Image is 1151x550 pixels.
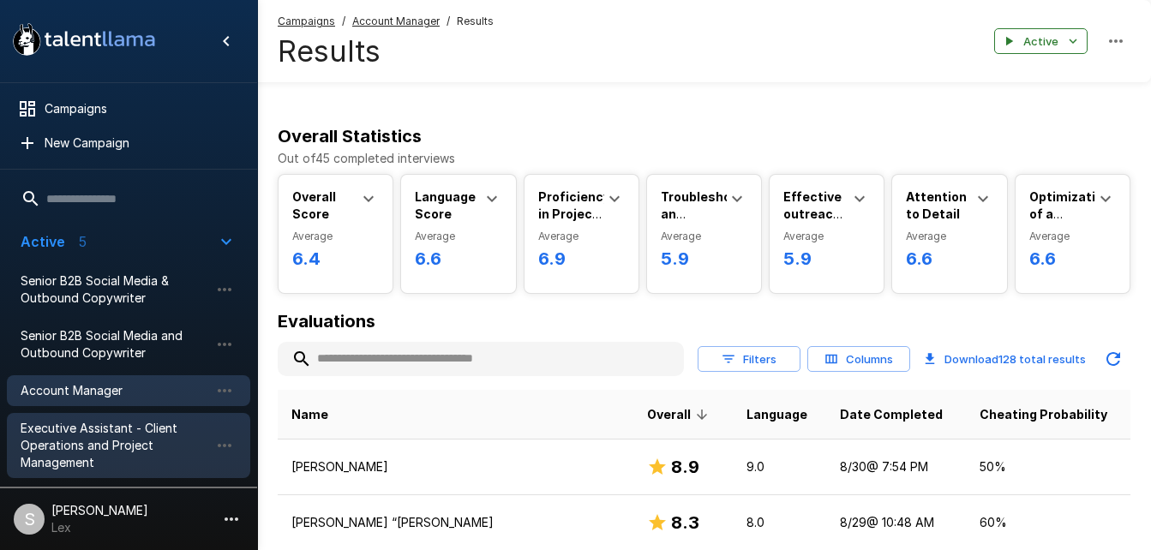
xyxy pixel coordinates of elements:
[1096,342,1130,376] button: Updated Today - 11:25 PM
[647,404,713,425] span: Overall
[291,404,328,425] span: Name
[906,228,992,245] span: Average
[415,189,476,221] b: Language Score
[292,228,379,245] span: Average
[906,245,992,272] h6: 6.6
[415,228,501,245] span: Average
[291,458,620,475] p: [PERSON_NAME]
[342,13,345,30] span: /
[292,189,336,221] b: Overall Score
[661,228,747,245] span: Average
[278,150,1130,167] p: Out of 45 completed interviews
[415,245,501,272] h6: 6.6
[783,228,870,245] span: Average
[447,13,450,30] span: /
[746,514,812,531] p: 8.0
[291,514,620,531] p: [PERSON_NAME] “[PERSON_NAME]
[278,311,375,332] b: Evaluations
[1029,189,1111,238] b: Optimization of a Campaign
[698,346,800,373] button: Filters
[746,458,812,475] p: 9.0
[994,28,1088,55] button: Active
[292,245,379,272] h6: 6.4
[980,458,1117,475] p: 50 %
[671,453,699,481] h6: 8.9
[906,189,967,221] b: Attention to Detail
[1029,228,1116,245] span: Average
[746,404,807,425] span: Language
[538,228,625,245] span: Average
[980,514,1117,531] p: 60 %
[917,342,1093,376] button: Download128 total results
[538,245,625,272] h6: 6.9
[661,245,747,272] h6: 5.9
[807,346,910,373] button: Columns
[826,439,965,495] td: 8/30 @ 7:54 PM
[278,15,335,27] u: Campaigns
[840,404,943,425] span: Date Completed
[278,33,494,69] h4: Results
[671,509,699,536] h6: 8.3
[352,15,440,27] u: Account Manager
[783,245,870,272] h6: 5.9
[783,189,853,238] b: Effective outreach messaging
[1029,245,1116,272] h6: 6.6
[538,189,621,272] b: Proficiency in Project Management Tools and CRM
[980,404,1107,425] span: Cheating Probability
[457,13,494,30] span: Results
[661,189,768,255] b: Troubleshooting an Underperforming Campaign
[278,126,422,146] b: Overall Statistics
